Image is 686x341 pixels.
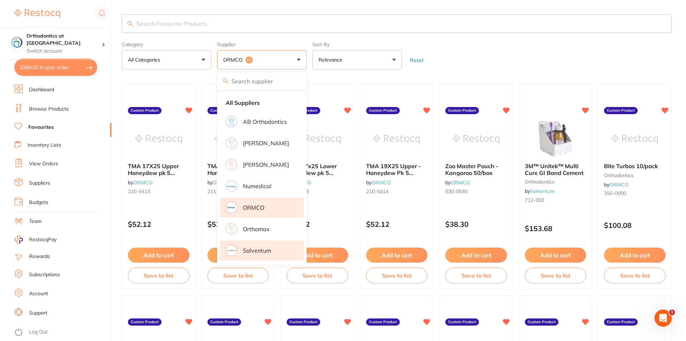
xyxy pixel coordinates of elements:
label: Category [122,42,211,47]
span: TMA 17X25 Upper Honeydew pk 5 5/pack [128,162,179,183]
a: ORMCO [451,179,470,186]
small: orthodontics [525,179,586,185]
input: Search Favourite Products [122,14,672,33]
a: Favourites [28,124,54,131]
b: Bite Turbos 10/pack [604,163,666,169]
span: TMA 17x25 Lower Honeydew pk 5 5/pack [287,162,337,183]
img: Zoo Master Pouch - Kangaroo 50/box [453,121,499,157]
img: Restocq Logo [14,9,60,18]
small: orthodontics [604,172,666,178]
p: All Categories [128,56,163,63]
img: TMA 17x25 Lower Honeydew pk 5 5/pack [294,121,341,157]
a: Log Out [29,328,48,336]
a: RestocqPay [14,235,57,244]
span: 3M™ Unitek™ Multi Cure GI Band Cement [525,162,584,176]
p: Solventum [243,247,271,254]
span: by [366,179,391,186]
p: $52.12 [128,220,190,228]
b: TMA 19x25 Lower - Honeydew Pk 5 5/pack [207,163,269,176]
p: [PERSON_NAME] [243,161,289,168]
p: Relevance [318,56,345,63]
span: TMA 19x25 Lower - Honeydew Pk 5 5/pack [207,162,262,183]
span: 1 [669,310,675,315]
b: 3M™ Unitek™ Multi Cure GI Band Cement [525,163,586,176]
a: Budgets [29,199,48,206]
a: Rewards [29,253,50,260]
a: Inventory Lists [28,142,61,149]
button: Save to list [525,268,586,283]
button: Add to cart [287,248,348,263]
img: 3M™ Unitek™ Multi Cure GI Band Cement [532,121,579,157]
label: Custom Product [366,107,400,114]
a: Browse Products [29,106,69,113]
p: ORMCO [223,56,245,63]
button: Save to list [366,268,428,283]
p: $52.12 [287,220,348,228]
label: Custom Product [604,107,638,114]
img: TMA 17X25 Upper Honeydew pk 5 5/pack [135,121,182,157]
p: $153.68 [525,224,586,233]
span: RestocqPay [29,236,57,243]
span: 350-0000 [604,190,626,196]
label: Custom Product [207,318,241,326]
span: Zoo Master Pouch - Kangaroo 50/box [445,162,498,176]
button: All Categories [122,50,211,69]
p: AB Orthodontics [243,118,287,125]
iframe: Intercom live chat [654,310,672,327]
p: Numedical [243,183,272,189]
label: Custom Product [525,318,558,326]
img: Orthomax [227,224,236,234]
b: TMA 19X25 Upper - Honeydew Pk 5 5/pack [366,163,428,176]
span: by [525,188,555,194]
span: 211-5414 [207,188,230,195]
b: Zoo Master Pouch - Kangaroo 50/box [445,163,507,176]
label: Custom Product [207,107,241,114]
button: Save to list [445,268,507,283]
span: by [207,179,232,186]
button: Add to cart [525,248,586,263]
img: Orthodontics at Penrith [11,36,23,48]
label: Custom Product [128,318,162,326]
b: TMA 17X25 Upper Honeydew pk 5 5/pack [128,163,190,176]
span: 210-5414 [366,188,388,195]
button: Add to cart [128,248,190,263]
img: Solventum [227,246,236,255]
button: Add to cart [366,248,428,263]
p: $100.08 [604,221,666,229]
span: 712-050 [525,197,544,203]
img: Bite Turbos 10/pack [611,121,658,157]
a: Solventum [530,188,555,194]
li: Clear selection [220,95,304,110]
label: Custom Product [287,318,320,326]
button: $396.00 in your order [14,59,97,76]
img: RestocqPay [14,235,23,244]
button: Reset [408,57,426,63]
label: Supplier [217,42,307,47]
label: Custom Product [128,107,162,114]
p: [PERSON_NAME] [243,140,289,146]
a: Suppliers [29,180,50,187]
label: Custom Product [604,318,638,326]
span: +1 [245,57,253,64]
p: $38.30 [445,220,507,228]
img: AB Orthodontics [227,117,236,126]
p: $52.12 [207,220,269,228]
button: Save to list [207,268,269,283]
a: View Orders [29,160,58,167]
label: Custom Product [445,318,479,326]
span: 210-5413 [128,188,150,195]
button: Save to list [604,268,666,283]
a: ORMCO [609,181,629,188]
a: ORMCO [371,179,391,186]
input: Search supplier [217,72,307,90]
img: TMA 19X25 Upper - Honeydew Pk 5 5/pack [373,121,420,157]
span: TMA 19X25 Upper - Honeydew Pk 5 5/pack [366,162,421,183]
strong: All Suppliers [226,99,260,106]
a: Subscriptions [29,271,60,278]
button: Save to list [128,268,190,283]
button: Add to cart [445,248,507,263]
h4: Orthodontics at Penrith [27,33,102,47]
a: Support [29,310,47,317]
b: TMA 17x25 Lower Honeydew pk 5 5/pack [287,163,348,176]
span: Bite Turbos 10/pack [604,162,658,170]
